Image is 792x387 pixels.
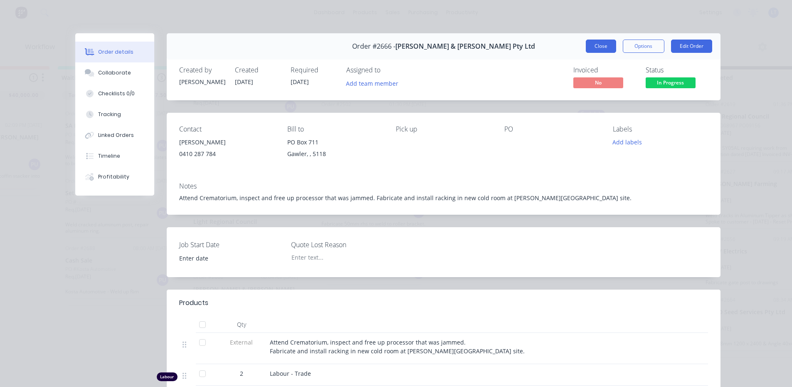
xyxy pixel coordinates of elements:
[291,78,309,86] span: [DATE]
[504,125,600,133] div: PO
[341,77,402,89] button: Add team member
[573,77,623,88] span: No
[346,66,429,74] div: Assigned to
[98,131,134,139] div: Linked Orders
[98,69,131,77] div: Collaborate
[608,136,646,148] button: Add labels
[75,146,154,166] button: Timeline
[179,136,274,163] div: [PERSON_NAME]0410 287 784
[75,42,154,62] button: Order details
[179,77,225,86] div: [PERSON_NAME]
[646,77,696,88] span: In Progress
[646,66,708,74] div: Status
[179,148,274,160] div: 0410 287 784
[352,42,395,50] span: Order #2666 -
[98,111,121,118] div: Tracking
[75,166,154,187] button: Profitability
[235,78,253,86] span: [DATE]
[98,152,120,160] div: Timeline
[671,40,712,53] button: Edit Order
[220,338,263,347] span: External
[291,240,395,250] label: Quote Lost Reason
[179,136,274,148] div: [PERSON_NAME]
[395,42,535,50] span: [PERSON_NAME] & [PERSON_NAME] Pty Ltd
[173,252,277,264] input: Enter date
[179,240,283,250] label: Job Start Date
[586,40,616,53] button: Close
[346,77,403,89] button: Add team member
[623,40,664,53] button: Options
[287,125,382,133] div: Bill to
[573,66,636,74] div: Invoiced
[270,370,311,377] span: Labour - Trade
[179,193,708,202] div: Attend Crematorium, inspect and free up processor that was jammed. Fabricate and install racking ...
[75,62,154,83] button: Collaborate
[646,77,696,90] button: In Progress
[613,125,708,133] div: Labels
[98,90,135,97] div: Checklists 0/0
[98,173,129,181] div: Profitability
[157,372,178,381] div: Labour
[75,83,154,104] button: Checklists 0/0
[287,148,382,160] div: Gawler, , 5118
[179,182,708,190] div: Notes
[235,66,281,74] div: Created
[291,66,336,74] div: Required
[396,125,491,133] div: Pick up
[179,66,225,74] div: Created by
[240,369,243,378] span: 2
[270,338,525,355] span: Attend Crematorium, inspect and free up processor that was jammed. Fabricate and install racking ...
[287,136,382,148] div: PO Box 711
[179,125,274,133] div: Contact
[75,125,154,146] button: Linked Orders
[179,298,208,308] div: Products
[98,48,133,56] div: Order details
[75,104,154,125] button: Tracking
[217,316,266,333] div: Qty
[287,136,382,163] div: PO Box 711Gawler, , 5118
